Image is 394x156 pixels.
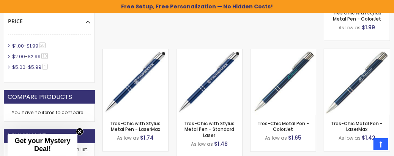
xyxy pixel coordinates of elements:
div: Price [8,12,91,25]
span: 1 [42,64,48,70]
span: As low as [339,24,361,31]
div: You have no items to compare. [4,104,95,122]
span: $1.99 [362,24,375,31]
a: Tres-Chic with Stylus Metal Pen - Standard Laser [184,120,235,139]
img: Tres-Chic Metal Pen - ColorJet-Navy Blue [251,49,316,115]
a: Tres-Chic with Stylus Metal Pen - LaserMax [110,120,161,133]
a: Tres-Chic Metal Pen - ColorJet [257,120,309,133]
a: $5.00-$5.991 [10,64,50,70]
iframe: Google Customer Reviews [331,135,394,156]
span: $2.99 [28,53,41,60]
span: As low as [265,135,287,142]
a: Tres-Chic with Stylus Metal Pen - LaserMax-Navy Blue [103,49,169,55]
a: Tres-Chic Metal Pen - LaserMax-Navy Blue [324,49,390,55]
strong: Compare Products [8,93,72,101]
span: $1.65 [288,134,301,142]
span: As low as [191,141,213,148]
span: 10 [41,53,48,59]
a: Tres-Chic Metal Pen - ColorJet-Navy Blue [251,49,316,55]
button: Close teaser [76,128,84,135]
span: $1.74 [140,134,154,142]
span: $5.99 [28,64,41,70]
div: Get your Mystery Deal!Close teaser [8,134,77,156]
span: $1.00 [12,43,24,49]
span: As low as [117,135,139,142]
span: 28 [39,43,46,48]
span: $1.48 [214,140,228,148]
span: $1.99 [27,43,38,49]
a: $2.00-$2.9910 [10,53,50,60]
img: Tres-Chic Metal Pen - LaserMax-Navy Blue [324,49,390,115]
img: Tres-Chic with Stylus Metal Pen - LaserMax-Navy Blue [103,49,169,115]
a: Tres-Chic with Stylus Metal Pen - Standard Laser-Navy Blue [177,49,242,55]
a: $1.00-$1.9928 [10,43,48,49]
span: Get your Mystery Deal! [14,137,70,153]
span: $5.00 [12,64,25,70]
span: $2.00 [12,53,25,60]
strong: My Wish List [8,132,46,140]
a: Tres-Chic Metal Pen - LaserMax [331,120,383,133]
a: Tres Chic with Stylus Metal Pen - ColorJet [333,10,381,22]
span: $1.42 [362,134,375,142]
img: Tres-Chic with Stylus Metal Pen - Standard Laser-Navy Blue [177,49,242,115]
